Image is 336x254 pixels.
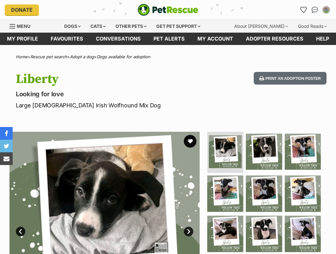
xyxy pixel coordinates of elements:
[60,20,85,33] div: Dogs
[323,7,329,13] img: Samuel McCulloch profile pic
[138,4,198,16] a: PetRescue
[184,135,196,148] button: favourite
[246,216,282,252] img: Photo of Liberty
[147,33,191,45] a: Pet alerts
[209,135,242,168] img: Photo of Liberty
[246,175,282,212] img: Photo of Liberty
[207,175,243,212] img: Photo of Liberty
[44,33,90,45] a: Favourites
[240,33,310,45] a: Adopter resources
[111,20,151,33] div: Other pets
[16,54,28,59] a: Home
[254,72,327,85] button: Print an adoption poster
[285,175,321,212] img: Photo of Liberty
[207,216,243,252] img: Photo of Liberty
[70,54,94,59] a: Adopt a dog
[154,242,168,253] span: Close
[17,23,30,29] span: Menu
[97,54,150,59] a: Dogs available for adoption
[5,4,39,15] a: Donate
[321,5,331,15] button: My account
[16,101,206,110] p: Large [DEMOGRAPHIC_DATA] Irish Wolfhound Mix Dog
[230,20,292,33] div: About [PERSON_NAME]
[310,33,335,45] a: Help
[9,20,35,31] a: Menu
[298,5,331,15] ul: Account quick links
[138,4,198,16] img: logo-e224e6f780fb5917bec1dbf3a21bbac754714ae5b6737aabdf751b685950b380.svg
[285,134,321,170] img: Photo of Liberty
[312,7,318,13] img: chat-41dd97257d64d25036548639549fe6c8038ab92f7586957e7f3b1b290dea8141.svg
[298,5,308,15] a: Favourites
[1,33,44,45] a: My profile
[246,134,282,170] img: Photo of Liberty
[30,54,67,59] a: Rescue pet search
[184,227,193,236] a: Next
[16,90,206,98] p: Looking for love
[16,72,206,86] h1: Liberty
[310,5,320,15] a: Conversations
[191,33,240,45] a: My account
[285,216,321,252] img: Photo of Liberty
[86,20,110,33] div: Cats
[16,227,25,236] a: Prev
[152,20,205,33] div: Get pet support
[90,33,147,45] a: conversations
[294,20,331,33] div: Good Reads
